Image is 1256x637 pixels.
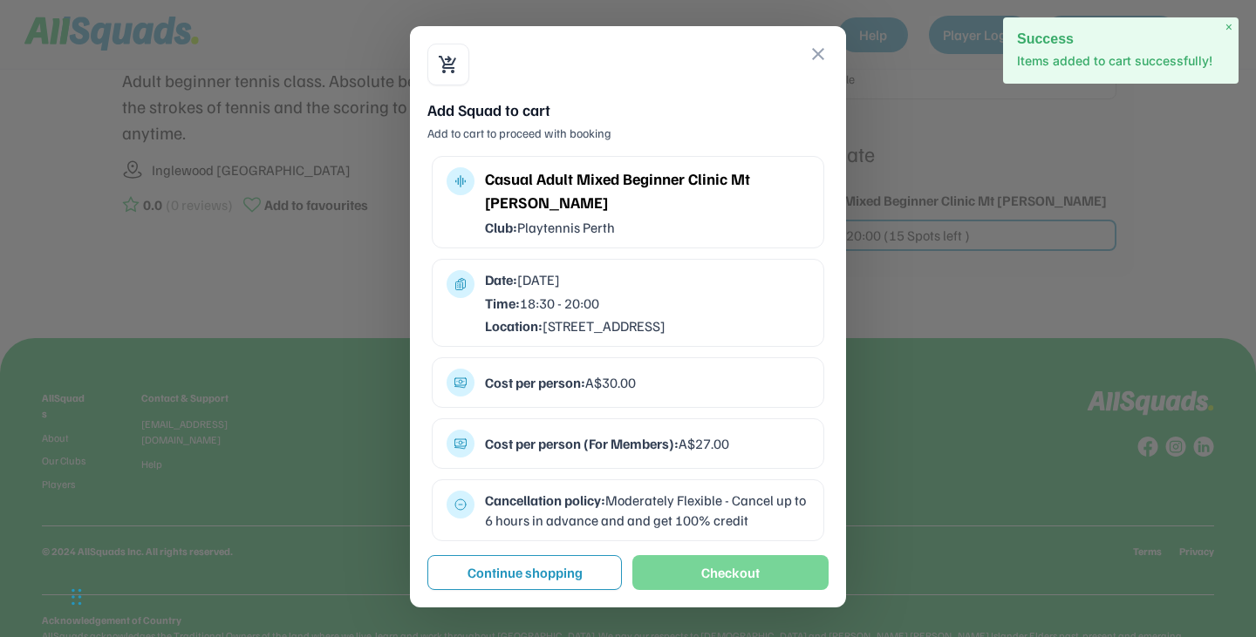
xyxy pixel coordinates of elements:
[485,218,809,237] div: Playtennis Perth
[632,555,829,590] button: Checkout
[485,271,517,288] strong: Date:
[485,294,809,313] div: 18:30 - 20:00
[1225,20,1232,35] span: ×
[438,54,459,75] button: shopping_cart_checkout
[485,316,809,335] div: [STREET_ADDRESS]
[485,491,809,530] div: Moderately Flexible - Cancel up to 6 hours in advance and and get 100% credit
[485,373,809,392] div: A$30.00
[485,295,520,312] strong: Time:
[485,435,679,452] strong: Cost per person (For Members):
[485,434,809,453] div: A$27.00
[808,44,829,64] button: close
[427,555,622,590] button: Continue shopping
[485,270,809,289] div: [DATE]
[485,317,543,335] strong: Location:
[1017,31,1225,46] h2: Success
[485,167,809,214] div: Casual Adult Mixed Beginner Clinic Mt [PERSON_NAME]
[485,491,605,509] strong: Cancellation policy:
[427,125,829,142] div: Add to cart to proceed with booking
[454,174,468,188] button: multitrack_audio
[1017,52,1225,70] p: Items added to cart successfully!
[427,99,829,121] div: Add Squad to cart
[485,374,585,391] strong: Cost per person:
[485,219,517,236] strong: Club:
